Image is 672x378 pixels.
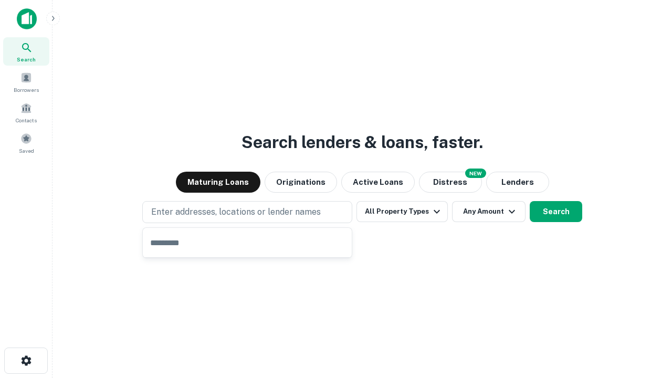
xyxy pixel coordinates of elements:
span: Contacts [16,116,37,124]
button: Maturing Loans [176,172,260,193]
a: Contacts [3,98,49,127]
div: NEW [465,169,486,178]
span: Saved [19,146,34,155]
span: Search [17,55,36,64]
a: Saved [3,129,49,157]
button: Search [530,201,582,222]
button: Originations [265,172,337,193]
h3: Search lenders & loans, faster. [241,130,483,155]
p: Enter addresses, locations or lender names [151,206,321,218]
button: All Property Types [356,201,448,222]
iframe: Chat Widget [619,294,672,344]
button: Search distressed loans with lien and other non-mortgage details. [419,172,482,193]
button: Enter addresses, locations or lender names [142,201,352,223]
a: Search [3,37,49,66]
a: Borrowers [3,68,49,96]
button: Lenders [486,172,549,193]
button: Any Amount [452,201,526,222]
span: Borrowers [14,86,39,94]
button: Active Loans [341,172,415,193]
img: capitalize-icon.png [17,8,37,29]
